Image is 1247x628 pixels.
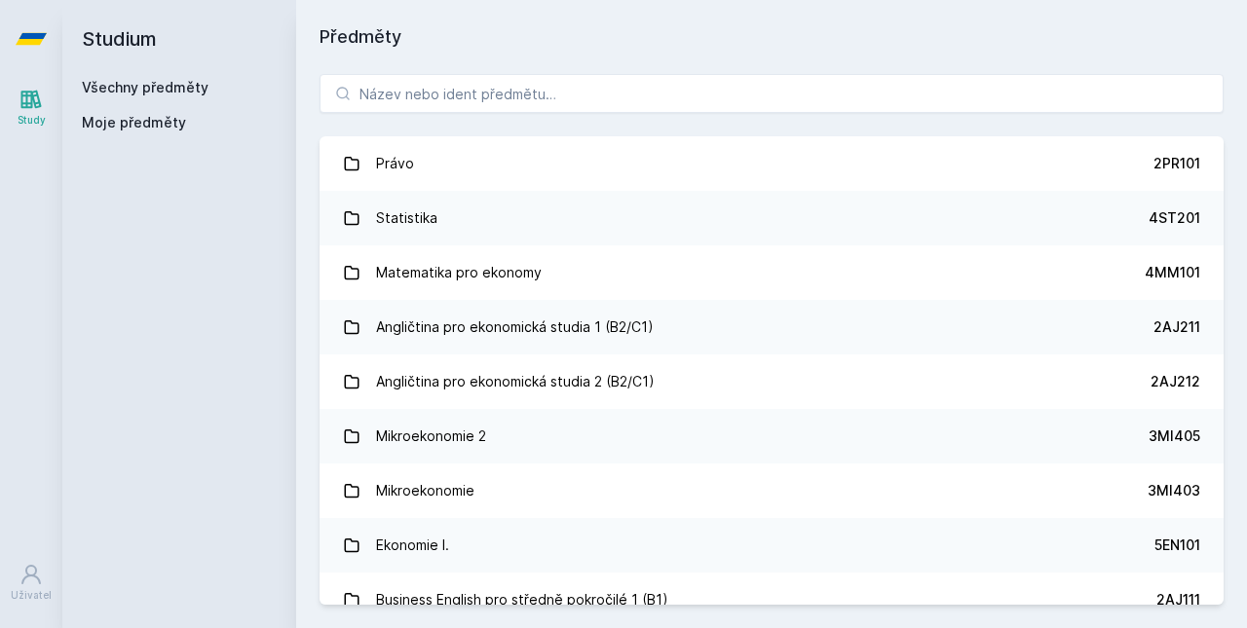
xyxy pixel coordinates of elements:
div: 2AJ212 [1151,372,1200,391]
a: Business English pro středně pokročilé 1 (B1) 2AJ111 [320,573,1224,627]
a: Study [4,78,58,137]
a: Angličtina pro ekonomická studia 2 (B2/C1) 2AJ212 [320,354,1224,409]
a: Uživatel [4,553,58,612]
div: Statistika [376,199,437,238]
a: Statistika 4ST201 [320,191,1224,245]
div: 2AJ211 [1153,317,1200,337]
a: Angličtina pro ekonomická studia 1 (B2/C1) 2AJ211 [320,300,1224,354]
a: Matematika pro ekonomy 4MM101 [320,245,1224,300]
div: 5EN101 [1154,536,1200,555]
div: Ekonomie I. [376,526,449,565]
div: Angličtina pro ekonomická studia 1 (B2/C1) [376,308,654,347]
div: Uživatel [11,588,52,603]
div: Matematika pro ekonomy [376,253,542,292]
a: Právo 2PR101 [320,136,1224,191]
a: Mikroekonomie 3MI403 [320,463,1224,518]
div: Právo [376,144,414,183]
a: Ekonomie I. 5EN101 [320,518,1224,573]
div: 2PR101 [1153,154,1200,173]
div: 3MI405 [1149,426,1200,446]
div: 2AJ111 [1156,590,1200,610]
div: 4MM101 [1145,263,1200,282]
a: Mikroekonomie 2 3MI405 [320,409,1224,463]
h1: Předměty [320,23,1224,51]
a: Všechny předměty [82,79,208,95]
span: Moje předměty [82,113,186,132]
div: 4ST201 [1149,208,1200,228]
div: 3MI403 [1148,481,1200,500]
div: Mikroekonomie 2 [376,417,486,456]
div: Study [18,113,46,128]
div: Angličtina pro ekonomická studia 2 (B2/C1) [376,362,655,401]
div: Mikroekonomie [376,471,474,510]
input: Název nebo ident předmětu… [320,74,1224,113]
div: Business English pro středně pokročilé 1 (B1) [376,580,668,619]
